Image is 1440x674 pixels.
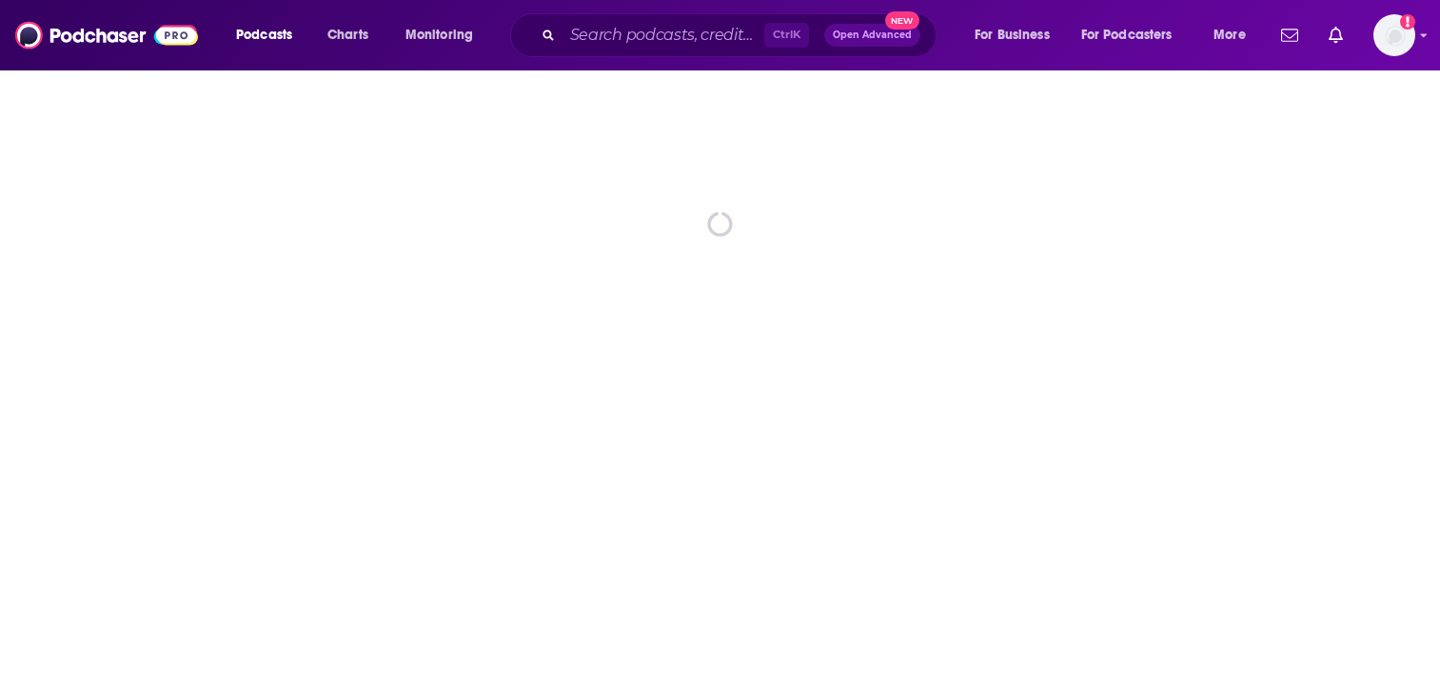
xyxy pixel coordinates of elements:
[405,22,473,49] span: Monitoring
[961,20,1074,50] button: open menu
[327,22,368,49] span: Charts
[1373,14,1415,56] img: User Profile
[1400,14,1415,30] svg: Add a profile image
[223,20,317,50] button: open menu
[1273,19,1306,51] a: Show notifications dropdown
[885,11,919,30] span: New
[1373,14,1415,56] button: Show profile menu
[975,22,1050,49] span: For Business
[1069,20,1200,50] button: open menu
[15,17,198,53] img: Podchaser - Follow, Share and Rate Podcasts
[1081,22,1173,49] span: For Podcasters
[315,20,380,50] a: Charts
[236,22,292,49] span: Podcasts
[1213,22,1246,49] span: More
[824,24,920,47] button: Open AdvancedNew
[1373,14,1415,56] span: Logged in as ColleenO
[528,13,955,57] div: Search podcasts, credits, & more...
[764,23,809,48] span: Ctrl K
[833,30,912,40] span: Open Advanced
[1321,19,1351,51] a: Show notifications dropdown
[1200,20,1270,50] button: open menu
[392,20,498,50] button: open menu
[562,20,764,50] input: Search podcasts, credits, & more...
